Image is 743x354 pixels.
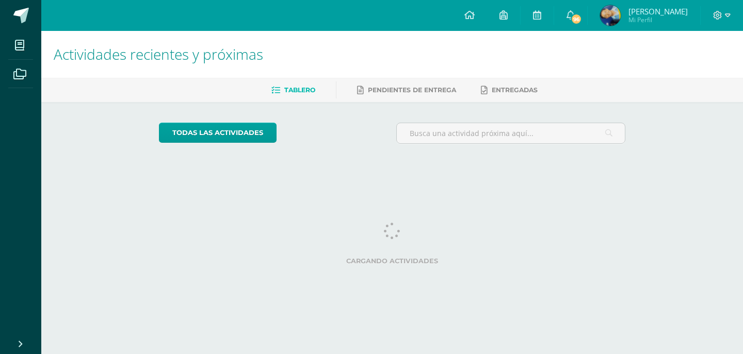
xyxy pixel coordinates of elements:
a: Pendientes de entrega [357,82,456,98]
a: Entregadas [481,82,538,98]
img: 54bd061dcccaf19a24e77d2dfcf1fddb.png [600,5,621,26]
span: Tablero [284,86,315,94]
a: Tablero [271,82,315,98]
a: todas las Actividades [159,123,277,143]
span: 96 [571,13,582,25]
span: Pendientes de entrega [368,86,456,94]
span: Mi Perfil [628,15,688,24]
label: Cargando actividades [159,257,626,265]
span: Actividades recientes y próximas [54,44,263,64]
input: Busca una actividad próxima aquí... [397,123,625,143]
span: Entregadas [492,86,538,94]
span: [PERSON_NAME] [628,6,688,16]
